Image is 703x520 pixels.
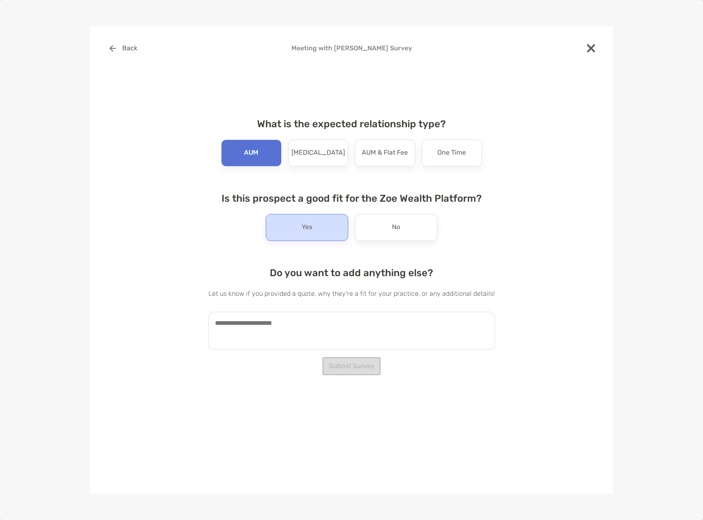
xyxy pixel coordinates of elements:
[208,193,495,204] h4: Is this prospect a good fit for the Zoe Wealth Platform?
[103,39,143,57] button: Back
[208,267,495,279] h4: Do you want to add anything else?
[291,146,345,160] p: [MEDICAL_DATA]
[110,45,116,52] img: button icon
[587,44,595,52] img: close modal
[392,221,400,234] p: No
[362,146,408,160] p: AUM & Flat Fee
[103,44,600,52] h4: Meeting with [PERSON_NAME] Survey
[208,118,495,130] h4: What is the expected relationship type?
[208,288,495,299] p: Let us know if you provided a quote, why they're a fit for your practice, or any additional details!
[437,146,466,160] p: One Time
[244,146,258,160] p: AUM
[302,221,312,234] p: Yes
